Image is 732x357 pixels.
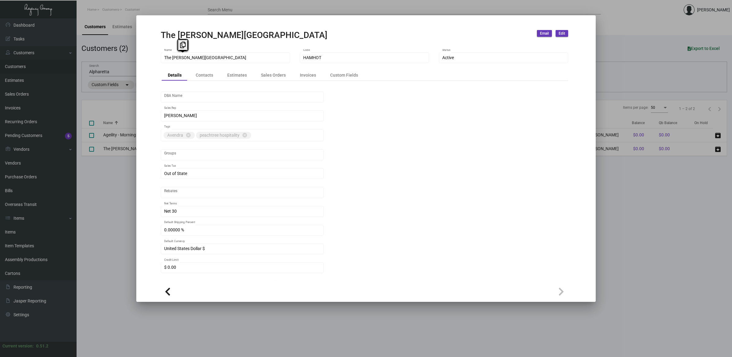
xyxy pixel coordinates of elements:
mat-chip: Avendra [164,132,195,139]
div: Sales Orders [261,72,286,78]
div: Custom Fields [330,72,358,78]
mat-icon: cancel [242,132,247,138]
mat-icon: cancel [186,132,191,138]
div: 0.51.2 [36,343,48,349]
span: Email [540,31,549,36]
span: Active [442,55,454,60]
span: Edit [559,31,565,36]
i: Copy [180,42,186,48]
mat-chip: peachtree hospitality [196,132,251,139]
div: Estimates [227,72,247,78]
span: Free Shipping [179,280,205,287]
div: Invoices [300,72,316,78]
button: Email [537,30,552,37]
span: Account On Hold [287,280,319,287]
button: Edit [556,30,568,37]
div: Contacts [196,72,213,78]
div: Details [168,72,182,78]
div: Current version: [2,343,34,349]
h2: The [PERSON_NAME][GEOGRAPHIC_DATA] [161,30,327,40]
